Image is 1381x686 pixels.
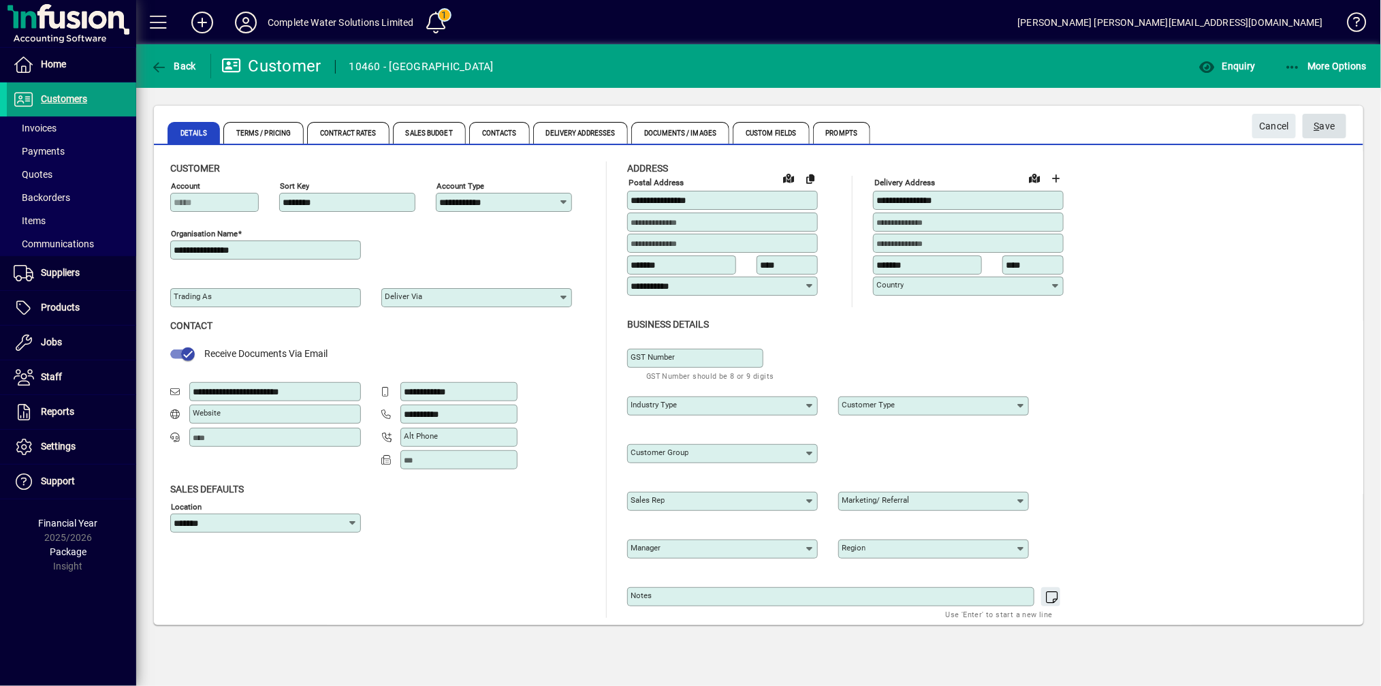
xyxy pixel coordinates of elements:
mat-label: Trading as [174,292,212,301]
mat-label: Deliver via [385,292,422,301]
span: Contact [170,320,212,331]
a: Support [7,465,136,499]
a: View on map [1023,167,1045,189]
span: Jobs [41,337,62,347]
div: Complete Water Solutions Limited [268,12,414,33]
button: Save [1303,114,1346,138]
mat-label: Manager [631,543,661,552]
mat-label: Website [193,408,221,418]
span: Customer [170,163,220,174]
span: Quotes [14,169,52,180]
span: Communications [14,238,94,249]
app-page-header-button: Back [136,54,211,78]
span: Settings [41,441,76,452]
span: Delivery Addresses [533,122,629,144]
span: Sales Budget [393,122,466,144]
span: Cancel [1259,115,1289,138]
mat-label: Notes [631,591,652,600]
a: Suppliers [7,256,136,290]
mat-label: Industry type [631,400,677,409]
mat-hint: Use 'Enter' to start a new line [946,606,1053,622]
span: Business details [627,319,709,330]
span: Package [50,546,86,557]
span: Address [627,163,668,174]
span: Sales defaults [170,484,244,495]
span: Staff [41,371,62,382]
mat-label: Sales rep [631,495,665,505]
span: Back [150,61,196,72]
mat-label: Country [876,280,904,290]
span: Financial Year [39,518,98,529]
a: Communications [7,232,136,255]
span: Suppliers [41,267,80,278]
mat-label: Sort key [280,181,309,191]
a: Quotes [7,163,136,186]
span: Prompts [813,122,871,144]
a: Backorders [7,186,136,209]
span: S [1314,121,1320,131]
a: Staff [7,360,136,394]
span: Products [41,302,80,313]
span: Support [41,475,75,486]
span: Terms / Pricing [223,122,304,144]
span: Contract Rates [307,122,389,144]
a: Reports [7,395,136,429]
mat-label: Customer type [842,400,895,409]
span: Home [41,59,66,69]
button: Cancel [1252,114,1296,138]
span: Documents / Images [631,122,729,144]
button: Back [147,54,200,78]
a: Jobs [7,326,136,360]
div: 10460 - [GEOGRAPHIC_DATA] [349,56,494,78]
span: Items [14,215,46,226]
mat-label: Location [171,501,202,511]
mat-label: Region [842,543,866,552]
span: Contacts [469,122,530,144]
mat-label: Account [171,181,200,191]
mat-label: GST Number [631,352,675,362]
a: Settings [7,430,136,464]
div: Customer [221,55,321,77]
a: Knowledge Base [1337,3,1364,47]
a: Home [7,48,136,82]
button: Copy to Delivery address [799,168,821,189]
span: Receive Documents Via Email [204,348,328,359]
mat-label: Organisation name [171,229,238,238]
span: Invoices [14,123,57,134]
span: More Options [1284,61,1367,72]
span: Enquiry [1199,61,1255,72]
a: Invoices [7,116,136,140]
button: Profile [224,10,268,35]
mat-label: Alt Phone [404,431,438,441]
button: More Options [1281,54,1371,78]
mat-label: Customer group [631,448,688,457]
a: Items [7,209,136,232]
mat-label: Marketing/ Referral [842,495,909,505]
span: Customers [41,93,87,104]
a: Payments [7,140,136,163]
a: View on map [778,167,799,189]
button: Add [180,10,224,35]
mat-hint: GST Number should be 8 or 9 digits [646,368,774,384]
mat-label: Account Type [436,181,484,191]
button: Choose address [1045,168,1067,189]
span: Custom Fields [733,122,809,144]
button: Enquiry [1195,54,1258,78]
span: Backorders [14,192,70,203]
a: Products [7,291,136,325]
span: ave [1314,115,1335,138]
span: Payments [14,146,65,157]
span: Details [168,122,220,144]
div: [PERSON_NAME] [PERSON_NAME][EMAIL_ADDRESS][DOMAIN_NAME] [1017,12,1323,33]
span: Reports [41,406,74,417]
